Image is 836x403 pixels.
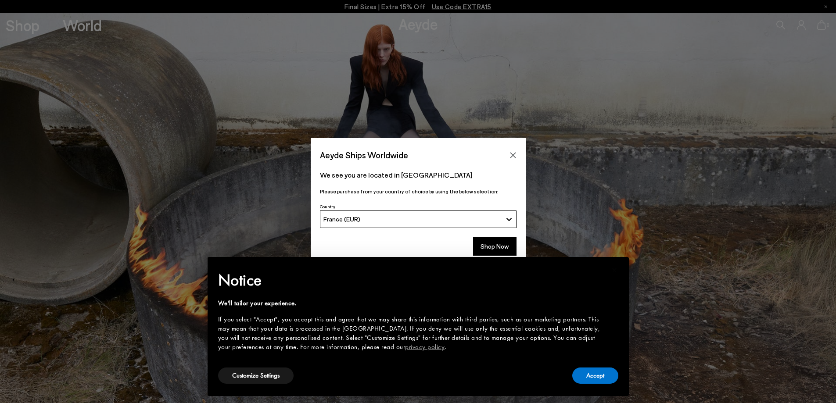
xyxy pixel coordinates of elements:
[320,187,517,196] p: Please purchase from your country of choice by using the below selection:
[473,237,517,256] button: Shop Now
[506,149,520,162] button: Close
[218,269,604,292] h2: Notice
[612,263,617,277] span: ×
[218,299,604,308] div: We'll tailor your experience.
[572,367,618,384] button: Accept
[218,315,604,352] div: If you select "Accept", you accept this and agree that we may share this information with third p...
[604,260,625,281] button: Close this notice
[320,147,408,163] span: Aeyde Ships Worldwide
[323,215,360,223] span: France (EUR)
[218,367,294,384] button: Customize Settings
[320,170,517,180] p: We see you are located in [GEOGRAPHIC_DATA]
[320,204,335,209] span: Country
[405,342,445,351] a: privacy policy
